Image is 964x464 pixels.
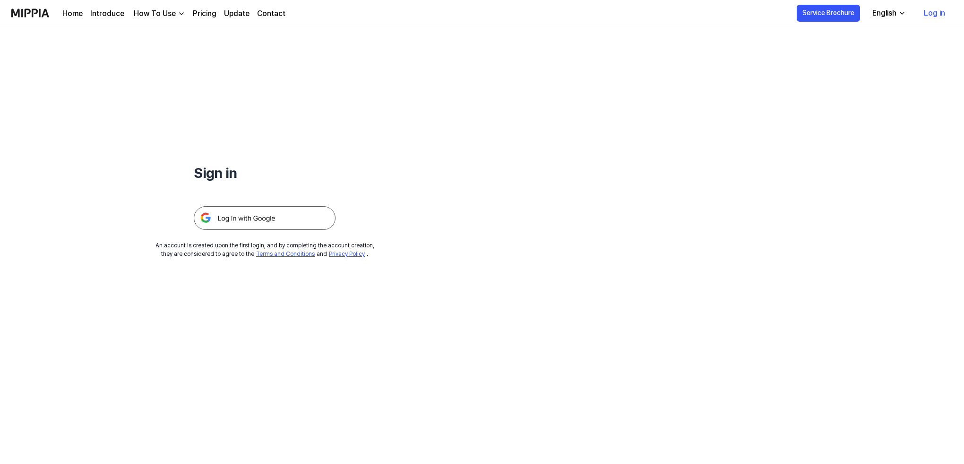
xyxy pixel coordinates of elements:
[870,8,898,19] div: English
[178,10,185,17] img: down
[193,8,216,19] a: Pricing
[257,8,285,19] a: Contact
[90,8,124,19] a: Introduce
[155,241,374,258] div: An account is created upon the first login, and by completing the account creation, they are cons...
[194,162,336,184] h1: Sign in
[62,8,83,19] a: Home
[194,206,336,230] img: 구글 로그인 버튼
[865,4,912,23] button: English
[329,251,365,257] a: Privacy Policy
[132,8,185,19] button: How To Use
[224,8,250,19] a: Update
[132,8,178,19] div: How To Use
[797,5,860,22] button: Service Brochure
[256,251,315,257] a: Terms and Conditions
